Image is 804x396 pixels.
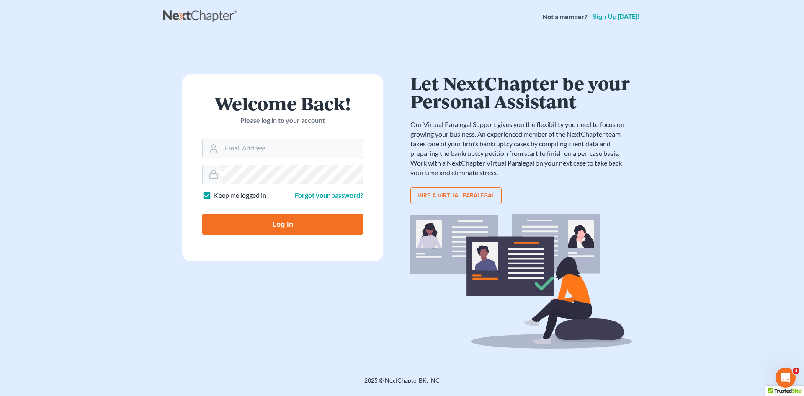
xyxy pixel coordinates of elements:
p: Our Virtual Paralegal Support gives you the flexibility you need to focus on growing your busines... [410,120,632,177]
input: Log In [202,214,363,235]
label: Keep me logged in [214,191,266,200]
p: Please log in to your account [202,116,363,125]
h1: Welcome Back! [202,94,363,112]
a: Hire a virtual paralegal [410,187,502,204]
img: virtual_paralegal_bg-b12c8cf30858a2b2c02ea913d52db5c468ecc422855d04272ea22d19010d70dc.svg [410,214,632,349]
a: Sign up [DATE]! [591,13,641,20]
span: 4 [793,368,799,374]
input: Email Address [222,139,363,158]
iframe: Intercom live chat [776,368,796,388]
h1: Let NextChapter be your Personal Assistant [410,74,632,110]
a: Forgot your password? [295,191,363,199]
strong: Not a member? [542,12,588,22]
div: 2025 © NextChapterBK, INC [163,376,641,391]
